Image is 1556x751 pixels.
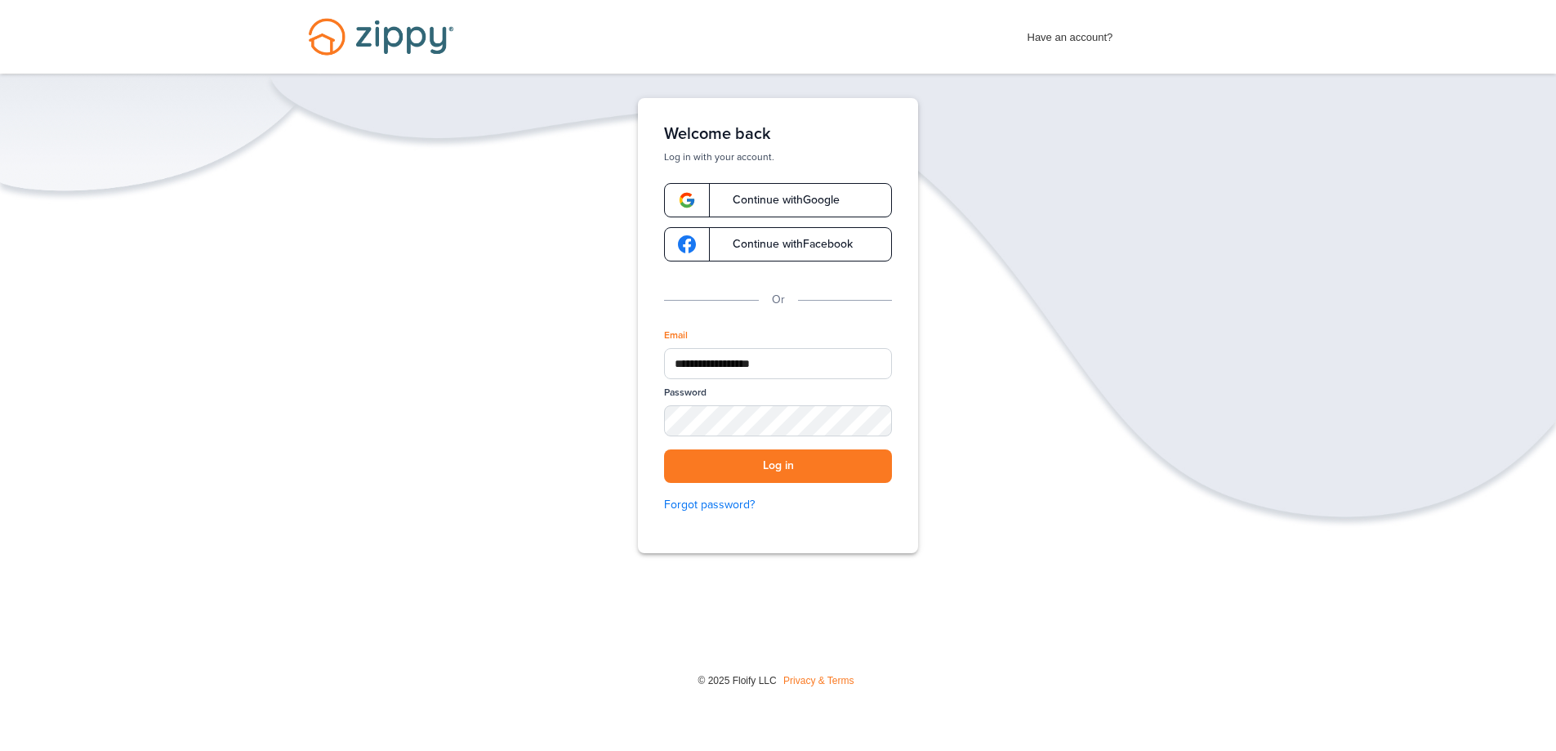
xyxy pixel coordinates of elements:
h1: Welcome back [664,124,892,144]
p: Log in with your account. [664,150,892,163]
span: Continue with Google [716,194,840,206]
span: © 2025 Floify LLC [698,675,776,686]
button: Log in [664,449,892,483]
span: Have an account? [1028,20,1113,47]
p: Or [772,291,785,309]
img: google-logo [678,191,696,209]
input: Password [664,405,892,436]
a: google-logoContinue withGoogle [664,183,892,217]
a: Privacy & Terms [783,675,854,686]
span: Continue with Facebook [716,239,853,250]
a: Forgot password? [664,496,892,514]
img: google-logo [678,235,696,253]
a: google-logoContinue withFacebook [664,227,892,262]
label: Password [664,386,707,400]
input: Email [664,348,892,379]
label: Email [664,329,688,342]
